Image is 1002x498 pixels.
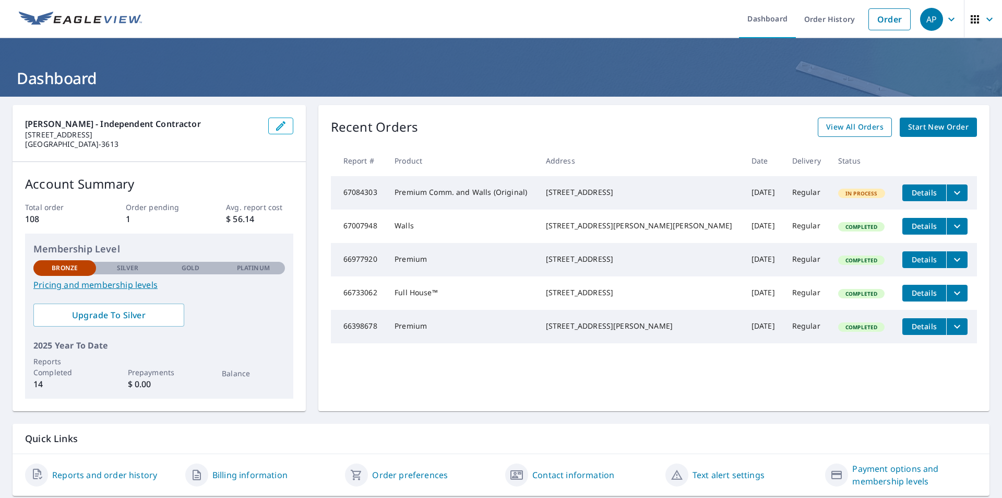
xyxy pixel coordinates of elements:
[226,202,293,213] p: Avg. report cost
[126,213,193,225] p: 1
[546,221,735,231] div: [STREET_ADDRESS][PERSON_NAME][PERSON_NAME]
[13,67,989,89] h1: Dashboard
[946,184,968,201] button: filesDropdownBtn-67084303
[128,378,190,390] p: $ 0.00
[331,310,387,343] td: 66398678
[372,469,448,481] a: Order preferences
[852,462,977,488] a: Payment options and membership levels
[546,321,735,331] div: [STREET_ADDRESS][PERSON_NAME]
[784,276,830,310] td: Regular
[839,223,884,230] span: Completed
[331,243,387,276] td: 66977920
[52,263,78,273] p: Bronze
[946,318,968,335] button: filesDropdownBtn-66398678
[839,190,884,197] span: In Process
[946,251,968,268] button: filesDropdownBtn-66977920
[818,118,892,137] a: View All Orders
[902,251,946,268] button: detailsBtn-66977920
[25,202,92,213] p: Total order
[33,242,285,256] p: Membership Level
[693,469,765,481] a: Text alert settings
[902,285,946,302] button: detailsBtn-66733062
[909,221,940,231] span: Details
[784,243,830,276] td: Regular
[743,310,784,343] td: [DATE]
[386,210,538,243] td: Walls
[128,367,190,378] p: Prepayments
[946,285,968,302] button: filesDropdownBtn-66733062
[902,318,946,335] button: detailsBtn-66398678
[902,184,946,201] button: detailsBtn-67084303
[331,276,387,310] td: 66733062
[52,469,157,481] a: Reports and order history
[25,175,293,193] p: Account Summary
[538,145,743,176] th: Address
[784,176,830,210] td: Regular
[331,118,419,137] p: Recent Orders
[386,176,538,210] td: Premium Comm. and Walls (Original)
[182,263,199,273] p: Gold
[909,321,940,331] span: Details
[946,218,968,235] button: filesDropdownBtn-67007948
[743,210,784,243] td: [DATE]
[909,288,940,298] span: Details
[743,276,784,310] td: [DATE]
[126,202,193,213] p: Order pending
[909,254,940,264] span: Details
[546,187,735,198] div: [STREET_ADDRESS]
[33,356,96,378] p: Reports Completed
[839,323,884,331] span: Completed
[25,118,260,130] p: [PERSON_NAME] - Independent Contractor
[386,276,538,310] td: Full House™
[868,8,911,30] a: Order
[839,257,884,264] span: Completed
[830,145,894,176] th: Status
[226,213,293,225] p: $ 56.14
[532,469,614,481] a: Contact information
[237,263,270,273] p: Platinum
[743,176,784,210] td: [DATE]
[386,310,538,343] td: Premium
[33,339,285,352] p: 2025 Year To Date
[33,304,184,327] a: Upgrade To Silver
[839,290,884,297] span: Completed
[546,287,735,298] div: [STREET_ADDRESS]
[784,145,830,176] th: Delivery
[19,11,142,27] img: EV Logo
[331,145,387,176] th: Report #
[212,469,288,481] a: Billing information
[33,279,285,291] a: Pricing and membership levels
[900,118,977,137] a: Start New Order
[386,145,538,176] th: Product
[743,145,784,176] th: Date
[42,309,176,321] span: Upgrade To Silver
[909,188,940,198] span: Details
[25,432,977,445] p: Quick Links
[222,368,284,379] p: Balance
[546,254,735,264] div: [STREET_ADDRESS]
[920,8,943,31] div: AP
[902,218,946,235] button: detailsBtn-67007948
[25,130,260,140] p: [STREET_ADDRESS]
[743,243,784,276] td: [DATE]
[33,378,96,390] p: 14
[117,263,139,273] p: Silver
[331,210,387,243] td: 67007948
[331,176,387,210] td: 67084303
[784,210,830,243] td: Regular
[386,243,538,276] td: Premium
[25,140,260,149] p: [GEOGRAPHIC_DATA]-3613
[826,121,884,134] span: View All Orders
[784,310,830,343] td: Regular
[25,213,92,225] p: 108
[908,121,969,134] span: Start New Order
